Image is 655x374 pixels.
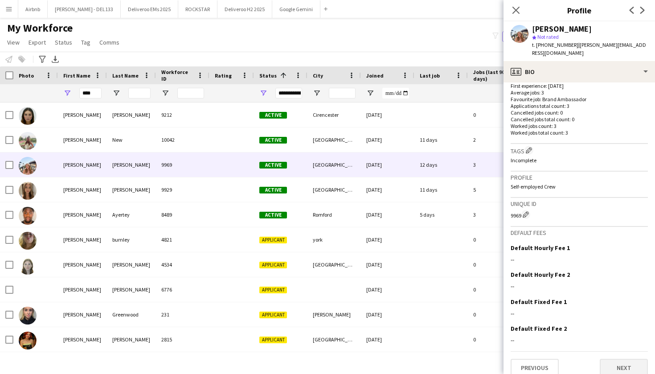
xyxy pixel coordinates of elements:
[532,41,578,48] span: t. [PHONE_NUMBER]
[19,257,37,275] img: Jess Chambers
[259,187,287,193] span: Active
[511,244,570,252] h3: Default Hourly Fee 1
[468,103,526,127] div: 0
[468,127,526,152] div: 2
[177,88,204,99] input: Workforce ID Filter Input
[259,89,267,97] button: Open Filter Menu
[511,146,648,155] h3: Tags
[259,212,287,218] span: Active
[259,312,287,318] span: Applicant
[19,107,37,125] img: Jess Mackenzie
[217,0,272,18] button: Deliveroo H2 2025
[58,152,107,177] div: [PERSON_NAME]
[361,127,414,152] div: [DATE]
[19,307,37,325] img: Jess Greenwood
[473,69,510,82] span: Jobs (last 90 days)
[414,177,468,202] div: 11 days
[63,89,71,97] button: Open Filter Menu
[511,229,648,237] h3: Default fees
[468,327,526,352] div: 0
[361,277,414,302] div: [DATE]
[156,227,209,252] div: 4821
[48,0,121,18] button: [PERSON_NAME] - DEL133
[58,327,107,352] div: [PERSON_NAME]
[511,173,648,181] h3: Profile
[121,0,178,18] button: Deliveroo EMs 2025
[511,271,570,279] h3: Default Hourly Fee 2
[19,232,37,250] img: jess burnley
[532,25,592,33] div: [PERSON_NAME]
[511,129,648,136] p: Worked jobs total count: 3
[468,302,526,327] div: 0
[307,327,361,352] div: [GEOGRAPHIC_DATA]
[511,336,648,344] div: --
[307,202,361,227] div: Romford
[511,309,648,317] div: --
[96,37,123,48] a: Comms
[63,72,90,79] span: First Name
[511,89,648,96] p: Average jobs: 3
[107,327,156,352] div: [PERSON_NAME]
[7,38,20,46] span: View
[259,287,287,293] span: Applicant
[307,227,361,252] div: york
[81,38,90,46] span: Tag
[511,157,648,164] p: Incomplete
[25,37,49,48] a: Export
[468,277,526,302] div: 0
[272,0,320,18] button: Google Gemini
[537,33,559,40] span: Not rated
[4,37,23,48] a: View
[58,177,107,202] div: [PERSON_NAME]
[511,82,648,89] p: First experience: [DATE]
[19,182,37,200] img: Jess Wenman
[156,127,209,152] div: 10042
[420,72,440,79] span: Last job
[58,202,107,227] div: [PERSON_NAME]
[156,252,209,277] div: 4534
[468,227,526,252] div: 0
[361,202,414,227] div: [DATE]
[468,252,526,277] div: 0
[156,103,209,127] div: 9212
[51,37,76,48] a: Status
[361,177,414,202] div: [DATE]
[414,202,468,227] div: 5 days
[259,262,287,268] span: Applicant
[156,152,209,177] div: 9969
[107,252,156,277] div: [PERSON_NAME]
[107,302,156,327] div: Greenwood
[313,72,323,79] span: City
[161,89,169,97] button: Open Filter Menu
[366,72,384,79] span: Joined
[259,337,287,343] span: Applicant
[58,277,107,302] div: [PERSON_NAME]
[37,54,48,65] app-action-btn: Advanced filters
[19,332,37,349] img: Jess Harris
[307,252,361,277] div: [GEOGRAPHIC_DATA]
[259,137,287,144] span: Active
[107,177,156,202] div: [PERSON_NAME]
[58,252,107,277] div: [PERSON_NAME]
[511,210,648,219] div: 9969
[107,277,156,302] div: [PERSON_NAME]
[19,132,37,150] img: Jess New
[468,202,526,227] div: 3
[511,255,648,263] div: --
[50,54,61,65] app-action-btn: Export XLSX
[99,38,119,46] span: Comms
[511,123,648,129] p: Worked jobs count: 3
[366,89,374,97] button: Open Filter Menu
[259,162,287,169] span: Active
[511,325,567,333] h3: Default Fixed Fee 2
[259,72,277,79] span: Status
[79,88,102,99] input: First Name Filter Input
[55,38,72,46] span: Status
[161,69,193,82] span: Workforce ID
[7,21,73,35] span: My Workforce
[414,152,468,177] div: 12 days
[58,127,107,152] div: [PERSON_NAME]
[511,96,648,103] p: Favourite job: Brand Ambassador
[329,88,356,99] input: City Filter Input
[511,282,648,290] div: --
